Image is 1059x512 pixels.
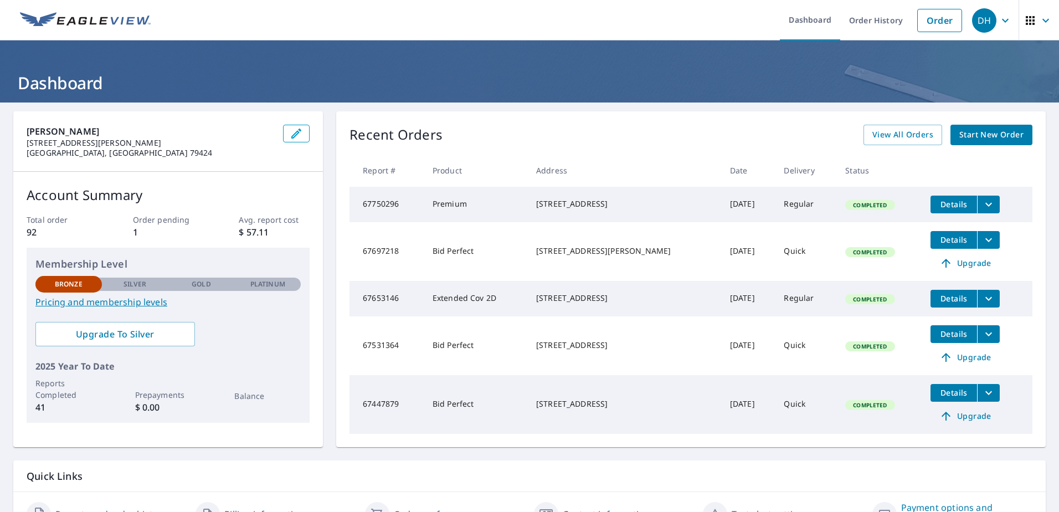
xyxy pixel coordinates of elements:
div: [STREET_ADDRESS] [536,198,712,209]
p: Gold [192,279,210,289]
th: Delivery [775,154,836,187]
th: Report # [349,154,424,187]
span: Details [937,387,970,398]
td: 67447879 [349,375,424,434]
td: 67653146 [349,281,424,316]
div: [STREET_ADDRESS] [536,398,712,409]
span: Upgrade To Silver [44,328,186,340]
td: Premium [424,187,527,222]
span: Completed [846,295,893,303]
img: EV Logo [20,12,151,29]
p: 1 [133,226,204,239]
a: Pricing and membership levels [35,295,301,309]
td: Quick [775,375,836,434]
span: View All Orders [872,128,933,142]
p: Bronze [55,279,83,289]
p: Order pending [133,214,204,226]
p: 92 [27,226,97,239]
a: Upgrade [931,407,1000,425]
p: Membership Level [35,257,301,272]
th: Status [836,154,922,187]
p: 41 [35,401,102,414]
button: filesDropdownBtn-67447879 [977,384,1000,402]
span: Upgrade [937,257,993,270]
p: Recent Orders [349,125,443,145]
td: [DATE] [721,187,775,222]
p: Quick Links [27,469,1032,483]
p: Platinum [250,279,285,289]
button: detailsBtn-67697218 [931,231,977,249]
span: Completed [846,201,893,209]
div: DH [972,8,996,33]
span: Details [937,234,970,245]
p: Silver [124,279,147,289]
span: Details [937,199,970,209]
td: Quick [775,222,836,281]
td: Regular [775,187,836,222]
span: Details [937,293,970,304]
a: Upgrade [931,349,1000,366]
p: $ 0.00 [135,401,202,414]
span: Start New Order [959,128,1024,142]
p: Avg. report cost [239,214,310,226]
button: filesDropdownBtn-67531364 [977,325,1000,343]
span: Completed [846,401,893,409]
p: [GEOGRAPHIC_DATA], [GEOGRAPHIC_DATA] 79424 [27,148,274,158]
td: Quick [775,316,836,375]
a: Order [917,9,962,32]
td: [DATE] [721,222,775,281]
button: filesDropdownBtn-67653146 [977,290,1000,308]
button: detailsBtn-67750296 [931,196,977,213]
td: 67750296 [349,187,424,222]
button: filesDropdownBtn-67750296 [977,196,1000,213]
td: 67531364 [349,316,424,375]
span: Completed [846,248,893,256]
span: Details [937,329,970,339]
td: Bid Perfect [424,375,527,434]
td: Extended Cov 2D [424,281,527,316]
td: [DATE] [721,316,775,375]
p: Account Summary [27,185,310,205]
div: [STREET_ADDRESS][PERSON_NAME] [536,245,712,257]
p: Balance [234,390,301,402]
p: Total order [27,214,97,226]
td: [DATE] [721,281,775,316]
span: Completed [846,342,893,350]
a: View All Orders [863,125,942,145]
td: Bid Perfect [424,316,527,375]
th: Address [527,154,721,187]
div: [STREET_ADDRESS] [536,293,712,304]
button: detailsBtn-67531364 [931,325,977,343]
p: Prepayments [135,389,202,401]
button: detailsBtn-67447879 [931,384,977,402]
h1: Dashboard [13,71,1046,94]
a: Upgrade To Silver [35,322,195,346]
td: 67697218 [349,222,424,281]
th: Product [424,154,527,187]
td: [DATE] [721,375,775,434]
p: $ 57.11 [239,226,310,239]
p: Reports Completed [35,377,102,401]
td: Bid Perfect [424,222,527,281]
p: [STREET_ADDRESS][PERSON_NAME] [27,138,274,148]
span: Upgrade [937,409,993,423]
a: Upgrade [931,254,1000,272]
th: Date [721,154,775,187]
button: filesDropdownBtn-67697218 [977,231,1000,249]
td: Regular [775,281,836,316]
span: Upgrade [937,351,993,364]
p: [PERSON_NAME] [27,125,274,138]
a: Start New Order [950,125,1032,145]
p: 2025 Year To Date [35,360,301,373]
button: detailsBtn-67653146 [931,290,977,308]
div: [STREET_ADDRESS] [536,340,712,351]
